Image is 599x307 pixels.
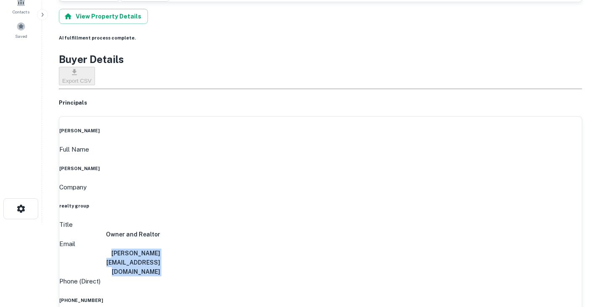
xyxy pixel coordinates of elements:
[59,220,582,230] p: Title
[59,230,160,239] h6: Owner and Realtor
[3,18,40,41] a: Saved
[59,297,582,304] h6: [PHONE_NUMBER]
[59,182,582,192] p: Company
[59,239,582,249] p: Email
[557,240,599,280] iframe: Chat Widget
[59,9,148,24] button: View Property Details
[59,99,582,107] h5: Principals
[59,52,582,67] h4: Buyer Details
[59,127,582,134] h6: [PERSON_NAME]
[15,33,27,39] span: Saved
[59,202,582,209] h6: realty group
[13,8,29,15] span: Contacts
[59,165,582,172] h6: [PERSON_NAME]
[59,276,582,286] p: Phone (Direct)
[59,34,582,41] h6: AI fulfillment process complete.
[59,144,582,155] p: Full Name
[59,249,160,276] h6: [PERSON_NAME][EMAIL_ADDRESS][DOMAIN_NAME]
[59,67,95,85] button: Export CSV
